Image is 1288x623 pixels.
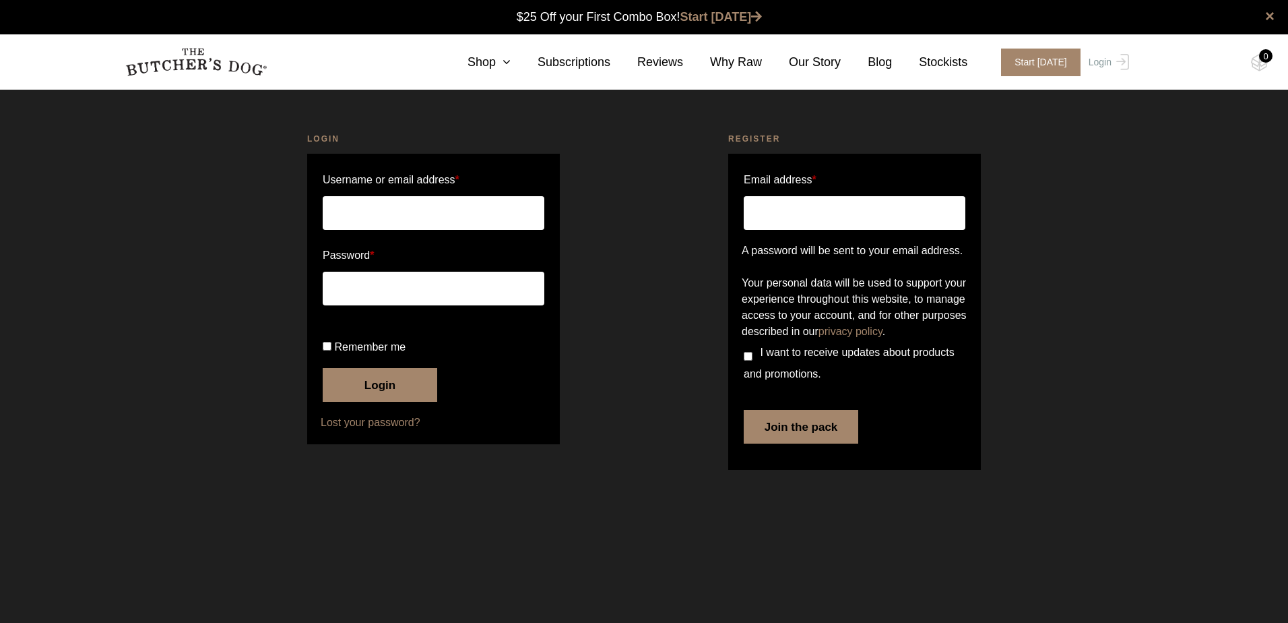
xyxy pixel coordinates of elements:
span: Start [DATE] [1001,49,1081,76]
span: Remember me [334,341,406,353]
a: Start [DATE] [988,49,1085,76]
a: Stockists [892,53,967,71]
button: Login [323,368,437,402]
p: Your personal data will be used to support your experience throughout this website, to manage acc... [742,275,967,340]
a: Shop [441,53,511,71]
input: Remember me [323,342,331,351]
a: privacy policy [818,326,882,337]
a: Why Raw [683,53,762,71]
p: A password will be sent to your email address. [742,243,967,259]
a: Our Story [762,53,841,71]
a: Subscriptions [511,53,610,71]
span: I want to receive updates about products and promotions. [744,347,955,380]
img: TBD_Cart-Empty.png [1251,54,1268,71]
div: 0 [1259,49,1273,63]
a: Blog [841,53,892,71]
label: Username or email address [323,169,544,191]
a: Reviews [610,53,683,71]
button: Join the pack [744,410,858,444]
h2: Login [307,132,560,146]
label: Password [323,245,544,266]
a: Login [1085,49,1129,76]
a: close [1265,8,1275,24]
input: I want to receive updates about products and promotions. [744,352,752,361]
label: Email address [744,169,816,191]
h2: Register [728,132,981,146]
a: Start [DATE] [680,10,763,24]
a: Lost your password? [321,415,546,431]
